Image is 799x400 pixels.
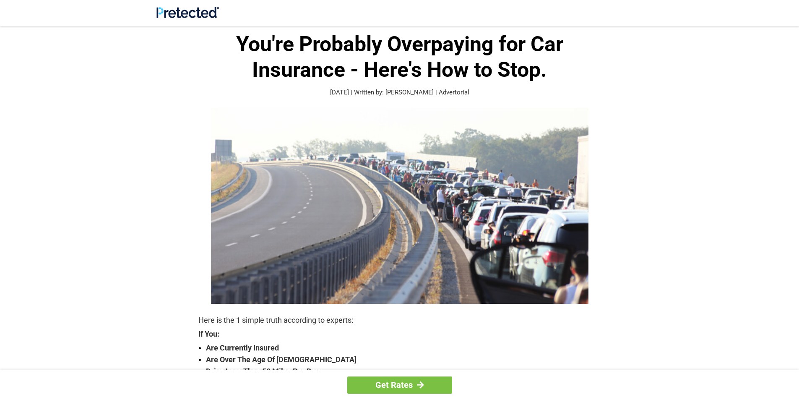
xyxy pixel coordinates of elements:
strong: Drive Less Than 50 Miles Per Day [206,366,601,377]
strong: Are Over The Age Of [DEMOGRAPHIC_DATA] [206,354,601,366]
strong: Are Currently Insured [206,342,601,354]
p: [DATE] | Written by: [PERSON_NAME] | Advertorial [198,88,601,97]
img: Site Logo [156,7,219,18]
strong: If You: [198,330,601,338]
p: Here is the 1 simple truth according to experts: [198,314,601,326]
a: Get Rates [347,376,452,394]
a: Site Logo [156,12,219,20]
h1: You're Probably Overpaying for Car Insurance - Here's How to Stop. [198,31,601,83]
